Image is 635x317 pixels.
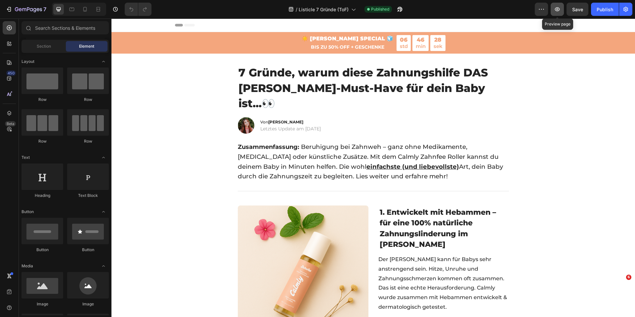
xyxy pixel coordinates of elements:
img: gempages_566719462338724945-560ecbbf-96db-4495-9115-d87afb9528d6.png [126,99,143,115]
p: min [304,24,314,31]
span: / [296,6,297,13]
div: 450 [6,70,16,76]
div: Button [67,247,109,253]
button: Publish [591,3,619,16]
span: 7 Gründe, warum diese Zahnungshilfe DAS [PERSON_NAME]-Must-Have für dein Baby ist... [127,47,376,91]
div: Image [21,301,63,307]
div: Button [21,247,63,253]
p: 7 [43,5,46,13]
div: Undo/Redo [125,3,151,16]
div: Row [67,138,109,144]
span: 1. Entwickelt mit Hebammen – für eine 100% natürliche Zahnungslinderung im [PERSON_NAME] [268,189,385,230]
u: einfachste (und liebevollste) [255,144,348,152]
div: Row [21,138,63,144]
span: Beruhigung bei Zahnweh – ganz ohne Medikamente, [MEDICAL_DATA] oder künstliche Zusätze. Mit dem C... [126,124,392,161]
span: Save [572,7,583,12]
span: Listicle 7 Gründe (ToF) [299,6,349,13]
strong: [PERSON_NAME] [157,101,192,106]
span: Toggle open [98,152,109,163]
div: 46 [304,18,314,24]
input: Search Sections & Elements [21,21,109,34]
span: Letztes Update am [DATE] [149,107,209,113]
iframe: Intercom live chat [613,285,628,300]
span: Toggle open [98,56,109,67]
span: 👀 [150,78,164,91]
div: Beta [5,121,16,126]
button: 7 [3,3,49,16]
strong: Zusammenfassung: [126,125,188,132]
strong: BIS ZU 50% OFF + GESCHENKE [199,25,273,31]
span: Section [37,43,51,49]
span: Button [21,209,34,215]
div: 06 [288,18,296,24]
div: Heading [21,193,63,199]
span: Text [21,155,30,160]
p: std [288,24,296,31]
iframe: Design area [111,19,635,317]
div: Text Block [67,193,109,199]
span: Toggle open [98,261,109,271]
span: Media [21,263,33,269]
span: Layout [21,59,34,65]
span: Published [371,6,389,12]
span: Der [PERSON_NAME] kann für Babys sehr anstrengend sein. Hitze, Unruhe und Zahnungsschmerzen komme... [267,238,396,292]
div: Image [67,301,109,307]
span: 6 [626,275,631,280]
span: Von [149,101,192,106]
div: Publish [597,6,613,13]
button: Save [567,3,588,16]
span: Element [79,43,94,49]
div: Row [67,97,109,103]
div: Row [21,97,63,103]
div: 28 [322,18,331,24]
p: sek [322,24,331,31]
span: Toggle open [98,206,109,217]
